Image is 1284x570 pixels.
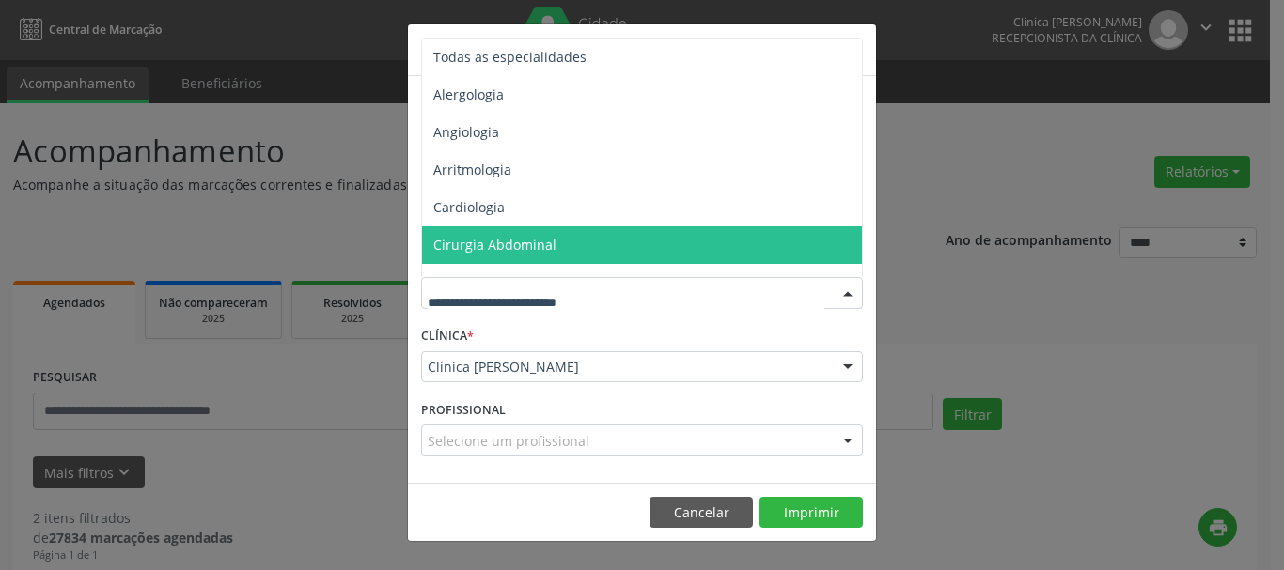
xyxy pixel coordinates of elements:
span: Angiologia [433,123,499,141]
button: Close [838,24,876,70]
h5: Relatório de agendamentos [421,38,636,62]
span: Arritmologia [433,161,511,178]
span: Cirurgia Abdominal [433,236,556,254]
button: Imprimir [759,497,863,529]
span: Todas as especialidades [433,48,587,66]
button: Cancelar [650,497,753,529]
label: PROFISSIONAL [421,395,506,424]
span: Cardiologia [433,198,505,216]
span: Selecione um profissional [428,431,589,451]
span: Cirurgia Bariatrica [433,273,549,291]
span: Alergologia [433,85,504,103]
label: CLÍNICA [421,322,474,351]
span: Clinica [PERSON_NAME] [428,358,824,377]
